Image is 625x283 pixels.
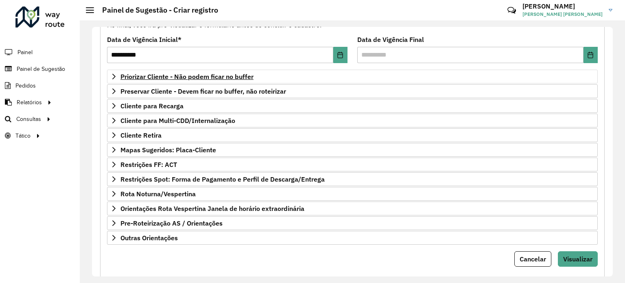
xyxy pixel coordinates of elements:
[357,35,424,44] label: Data de Vigência Final
[563,255,592,263] span: Visualizar
[107,231,598,245] a: Outras Orientações
[107,143,598,157] a: Mapas Sugeridos: Placa-Cliente
[120,88,286,94] span: Preservar Cliente - Devem ficar no buffer, não roteirizar
[333,47,347,63] button: Choose Date
[120,176,325,182] span: Restrições Spot: Forma de Pagamento e Perfil de Descarga/Entrega
[514,251,551,267] button: Cancelar
[120,205,304,212] span: Orientações Rota Vespertina Janela de horário extraordinária
[120,132,162,138] span: Cliente Retira
[94,6,218,15] h2: Painel de Sugestão - Criar registro
[120,73,253,80] span: Priorizar Cliente - Não podem ficar no buffer
[558,251,598,267] button: Visualizar
[107,99,598,113] a: Cliente para Recarga
[520,255,546,263] span: Cancelar
[107,128,598,142] a: Cliente Retira
[17,65,65,73] span: Painel de Sugestão
[120,161,177,168] span: Restrições FF: ACT
[522,11,603,18] span: [PERSON_NAME] [PERSON_NAME]
[107,84,598,98] a: Preservar Cliente - Devem ficar no buffer, não roteirizar
[107,158,598,171] a: Restrições FF: ACT
[107,70,598,83] a: Priorizar Cliente - Não podem ficar no buffer
[107,35,181,44] label: Data de Vigência Inicial
[120,191,196,197] span: Rota Noturna/Vespertina
[15,81,36,90] span: Pedidos
[120,220,223,226] span: Pre-Roteirização AS / Orientações
[120,147,216,153] span: Mapas Sugeridos: Placa-Cliente
[16,115,41,123] span: Consultas
[17,98,42,107] span: Relatórios
[107,187,598,201] a: Rota Noturna/Vespertina
[583,47,598,63] button: Choose Date
[120,235,178,241] span: Outras Orientações
[107,172,598,186] a: Restrições Spot: Forma de Pagamento e Perfil de Descarga/Entrega
[17,48,33,57] span: Painel
[107,114,598,127] a: Cliente para Multi-CDD/Internalização
[522,2,603,10] h3: [PERSON_NAME]
[120,103,184,109] span: Cliente para Recarga
[15,132,31,140] span: Tático
[107,216,598,230] a: Pre-Roteirização AS / Orientações
[107,202,598,215] a: Orientações Rota Vespertina Janela de horário extraordinária
[120,117,235,124] span: Cliente para Multi-CDD/Internalização
[503,2,520,19] a: Contato Rápido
